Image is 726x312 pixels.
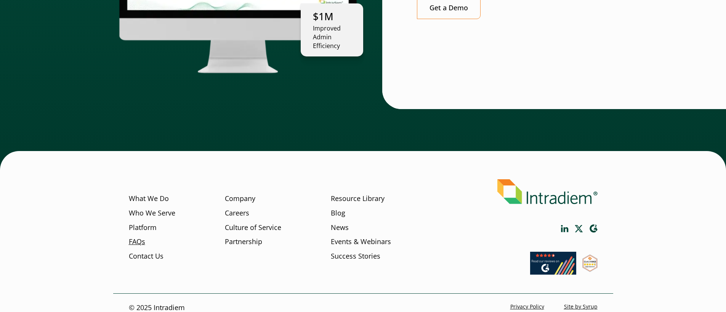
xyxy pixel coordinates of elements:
a: Culture of Service [225,223,281,233]
a: What We Do [129,194,169,204]
a: Who We Serve [129,208,175,218]
a: Partnership [225,237,262,247]
a: FAQs [129,237,145,247]
a: Company [225,194,255,204]
a: Events & Webinars [331,237,391,247]
p: Improved Admin Efficiency [313,24,351,50]
a: Blog [331,208,345,218]
a: Link opens in a new window [575,225,583,232]
img: Intradiem [497,179,598,204]
a: Link opens in a new window [589,224,598,233]
a: Link opens in a new window [582,265,598,274]
a: Platform [129,223,157,233]
a: Contact Us [129,251,163,261]
a: News [331,223,349,233]
a: Resource Library [331,194,385,204]
a: Success Stories [331,251,380,261]
a: Privacy Policy [510,303,544,310]
a: Link opens in a new window [561,225,569,232]
a: Link opens in a new window [530,267,576,277]
p: $1M [313,10,351,24]
a: Careers [225,208,249,218]
img: Read our reviews on G2 [530,252,576,275]
img: SourceForge User Reviews [582,254,598,272]
a: Site by Syrup [564,303,598,310]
